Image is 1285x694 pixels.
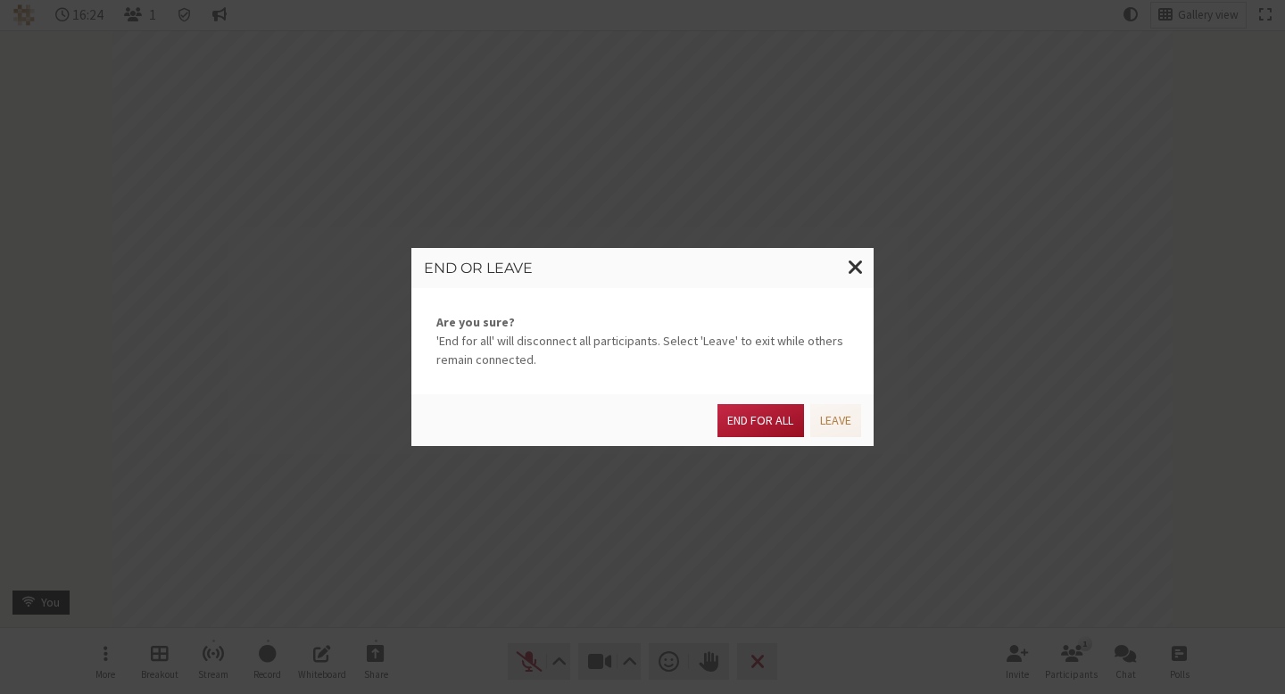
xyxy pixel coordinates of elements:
button: End for all [717,404,803,437]
h3: End or leave [424,260,861,277]
button: Close modal [838,248,874,289]
div: 'End for all' will disconnect all participants. Select 'Leave' to exit while others remain connec... [411,288,874,394]
strong: Are you sure? [436,313,849,332]
button: Leave [810,404,861,437]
